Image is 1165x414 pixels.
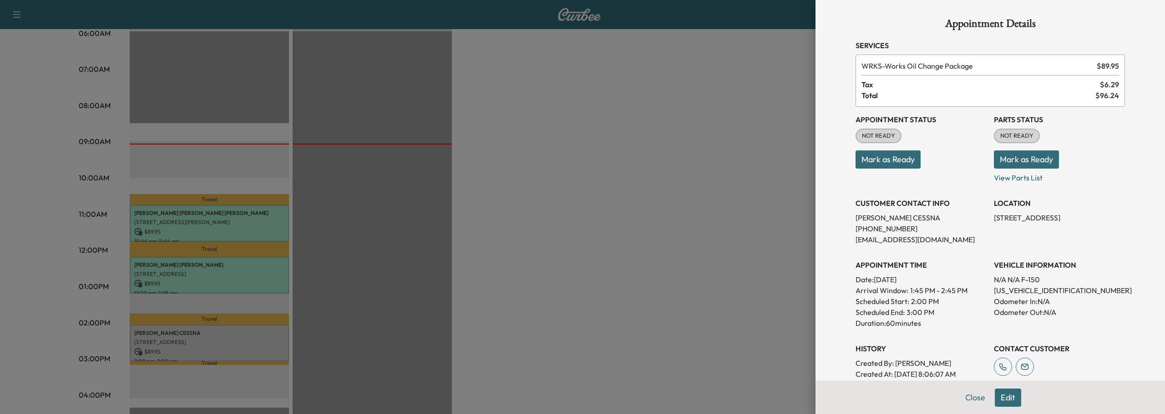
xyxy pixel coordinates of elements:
[995,131,1039,140] span: NOT READY
[994,169,1125,183] p: View Parts List
[856,223,987,234] p: [PHONE_NUMBER]
[856,285,987,296] p: Arrival Window:
[861,79,1100,90] span: Tax
[856,369,987,379] p: Created At : [DATE] 8:06:07 AM
[856,343,987,354] h3: History
[856,307,905,318] p: Scheduled End:
[995,389,1021,407] button: Edit
[911,296,939,307] p: 2:00 PM
[994,198,1125,209] h3: LOCATION
[856,318,987,329] p: Duration: 60 minutes
[994,307,1125,318] p: Odometer Out: N/A
[994,259,1125,270] h3: VEHICLE INFORMATION
[994,296,1125,307] p: Odometer In: N/A
[856,18,1125,33] h1: Appointment Details
[856,296,909,307] p: Scheduled Start:
[856,212,987,223] p: [PERSON_NAME] CESSNA
[856,150,921,169] button: Mark as Ready
[994,343,1125,354] h3: CONTACT CUSTOMER
[861,60,1093,71] span: Works Oil Change Package
[907,307,934,318] p: 3:00 PM
[856,198,987,209] h3: CUSTOMER CONTACT INFO
[959,389,991,407] button: Close
[1097,60,1119,71] span: $ 89.95
[910,285,967,296] span: 1:45 PM - 2:45 PM
[856,114,987,125] h3: Appointment Status
[861,90,1095,101] span: Total
[856,259,987,270] h3: APPOINTMENT TIME
[994,114,1125,125] h3: Parts Status
[856,131,901,140] span: NOT READY
[856,40,1125,51] h3: Services
[994,150,1059,169] button: Mark as Ready
[994,212,1125,223] p: [STREET_ADDRESS]
[1095,90,1119,101] span: $ 96.24
[856,379,987,390] p: Modified By : [PERSON_NAME]
[856,274,987,285] p: Date: [DATE]
[856,358,987,369] p: Created By : [PERSON_NAME]
[994,274,1125,285] p: N/A N/A F-150
[1100,79,1119,90] span: $ 6.29
[994,285,1125,296] p: [US_VEHICLE_IDENTIFICATION_NUMBER]
[856,234,987,245] p: [EMAIL_ADDRESS][DOMAIN_NAME]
